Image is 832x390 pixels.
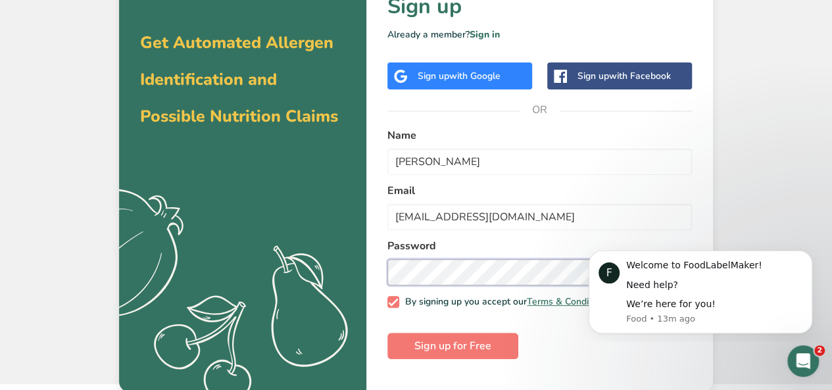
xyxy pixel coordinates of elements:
span: with Facebook [609,70,671,82]
span: with Google [449,70,501,82]
a: Terms & Conditions [527,295,609,308]
input: email@example.com [387,204,692,230]
label: Name [387,128,692,143]
div: Sign up [577,69,671,83]
div: Sign up [418,69,501,83]
p: Already a member? [387,28,692,41]
input: John Doe [387,149,692,175]
label: Password [387,238,692,254]
iframe: Intercom notifications message [569,239,832,341]
span: By signing up you accept our and [399,296,683,308]
label: Email [387,183,692,199]
span: Get Automated Allergen Identification and Possible Nutrition Claims [140,32,338,128]
iframe: Intercom live chat [787,345,819,377]
span: Sign up for Free [414,338,491,354]
a: Sign in [470,28,500,41]
span: OR [520,90,560,130]
span: 2 [814,345,825,356]
button: Sign up for Free [387,333,518,359]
